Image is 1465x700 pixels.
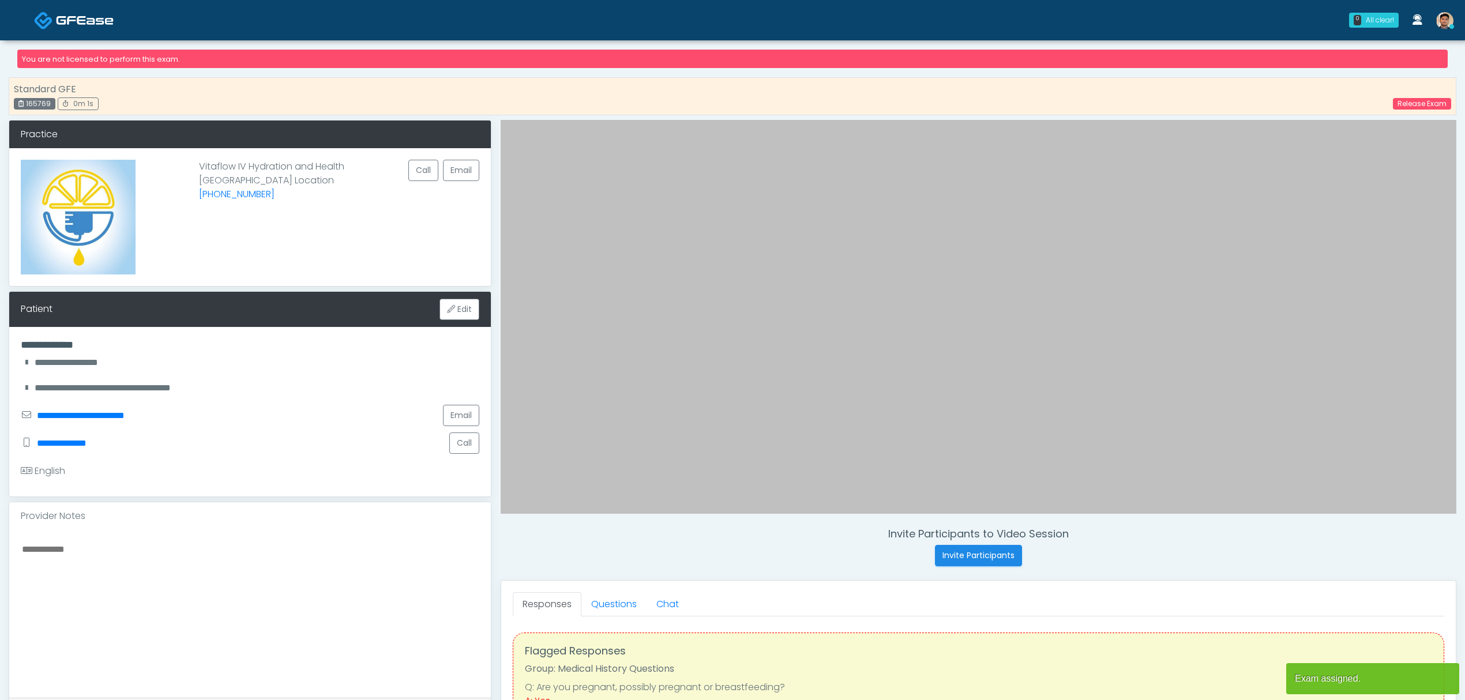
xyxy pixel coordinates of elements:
[443,160,479,181] a: Email
[581,592,647,616] a: Questions
[34,11,53,30] img: Docovia
[525,680,1432,694] li: Q: Are you pregnant, possibly pregnant or breastfeeding?
[1436,12,1453,29] img: Kenner Medina
[21,464,65,478] div: English
[9,121,491,148] div: Practice
[443,405,479,426] a: Email
[525,645,1432,657] h4: Flagged Responses
[1342,8,1406,32] a: 0 All clear!
[408,160,438,181] button: Call
[34,1,114,39] a: Docovia
[199,160,344,265] p: Vitaflow IV Hydration and Health [GEOGRAPHIC_DATA] Location
[22,54,180,64] small: You are not licensed to perform this exam.
[935,545,1022,566] button: Invite Participants
[56,14,114,26] img: Docovia
[1354,15,1361,25] div: 0
[513,592,581,616] a: Responses
[9,502,491,530] div: Provider Notes
[199,187,275,201] a: [PHONE_NUMBER]
[14,98,55,110] div: 165769
[1286,663,1459,694] article: Exam assigned.
[1393,98,1451,110] a: Release Exam
[73,99,93,108] span: 0m 1s
[439,299,479,320] button: Edit
[21,302,52,316] div: Patient
[21,160,136,274] img: Provider image
[525,662,674,675] strong: Group: Medical History Questions
[501,528,1456,540] h4: Invite Participants to Video Session
[449,432,479,454] button: Call
[14,82,76,96] strong: Standard GFE
[1366,15,1394,25] div: All clear!
[647,592,689,616] a: Chat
